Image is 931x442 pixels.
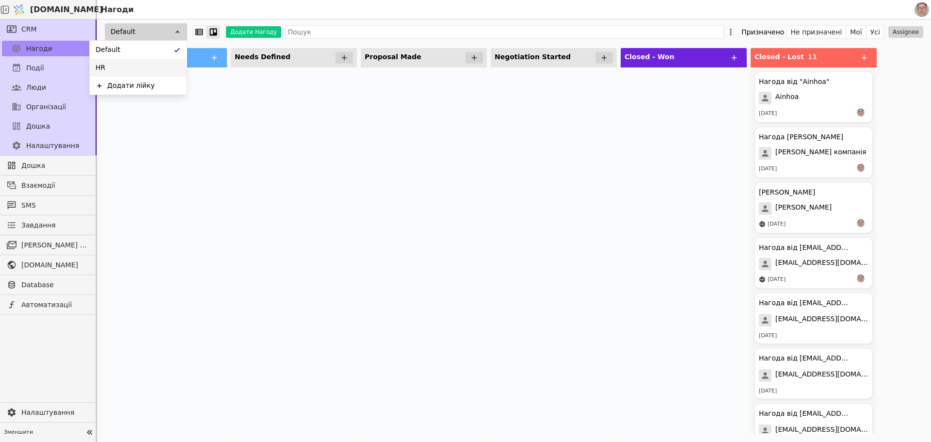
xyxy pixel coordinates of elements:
[21,240,89,250] span: [PERSON_NAME] розсилки
[12,0,26,19] img: Logo
[754,71,873,123] div: Нагода від "Ainhoa"Ainhoa[DATE]РS
[105,23,187,40] div: Default
[808,53,817,61] span: 11
[26,82,46,93] span: Люди
[867,25,884,39] button: Усі
[759,387,777,395] div: [DATE]
[759,221,766,228] img: online-store.svg
[625,53,674,61] span: Closed - Won
[96,45,120,55] span: Default
[21,300,89,310] span: Автоматизації
[2,178,94,193] a: Взаємодії
[787,25,846,39] button: Не призначені
[21,408,89,418] span: Налаштування
[495,53,571,61] span: Negotiation Started
[26,141,79,151] span: Налаштування
[759,243,851,253] div: Нагода від [EMAIL_ADDRESS][DOMAIN_NAME]
[107,81,155,91] div: Додати лійку
[888,26,923,38] button: Assignee
[754,182,873,233] div: [PERSON_NAME][PERSON_NAME][DATE]РS
[775,425,868,437] span: [EMAIL_ADDRESS][DOMAIN_NAME]
[2,237,94,253] a: [PERSON_NAME] розсилки
[2,80,94,95] a: Люди
[2,138,94,153] a: Налаштування
[226,26,281,38] button: Додати Нагоду
[759,332,777,340] div: [DATE]
[2,197,94,213] a: SMS
[26,44,52,54] span: Нагоди
[775,147,867,160] span: [PERSON_NAME] компанія
[754,237,873,289] div: Нагода від [EMAIL_ADDRESS][DOMAIN_NAME][EMAIL_ADDRESS][DOMAIN_NAME][DATE]РS
[21,200,89,211] span: SMS
[754,127,873,178] div: Нагода [PERSON_NAME][PERSON_NAME] компанія[DATE]РS
[775,369,868,382] span: [EMAIL_ADDRESS][DOMAIN_NAME]
[2,21,94,37] a: CRM
[775,314,868,327] span: [EMAIL_ADDRESS][DOMAIN_NAME]
[21,24,37,34] span: CRM
[26,121,50,131] span: Дошка
[2,99,94,115] a: Організації
[2,118,94,134] a: Дошка
[857,109,865,116] img: РS
[2,405,94,420] a: Налаштування
[2,60,94,76] a: Події
[21,220,56,230] span: Завдання
[846,25,867,39] button: Мої
[96,63,105,73] span: HR
[21,280,89,290] span: Database
[759,77,829,87] div: Нагода від "Ainhoa"
[2,41,94,56] a: Нагоди
[235,53,290,61] span: Needs Defined
[26,102,66,112] span: Організації
[754,293,873,344] div: Нагода від [EMAIL_ADDRESS][DOMAIN_NAME][EMAIL_ADDRESS][DOMAIN_NAME][DATE]
[759,409,851,419] div: Нагода від [EMAIL_ADDRESS][DOMAIN_NAME]
[754,348,873,399] div: Нагода від [EMAIL_ADDRESS][DOMAIN_NAME][EMAIL_ADDRESS][DOMAIN_NAME][DATE]
[759,187,815,197] div: [PERSON_NAME]
[21,260,89,270] span: [DOMAIN_NAME]
[2,277,94,293] a: Database
[26,63,44,73] span: Події
[768,220,786,229] div: [DATE]
[915,2,929,17] img: 1560949290925-CROPPED-IMG_0201-2-.jpg
[10,0,97,19] a: [DOMAIN_NAME]
[285,25,724,39] input: Пошук
[97,4,134,16] h2: Нагоди
[759,132,843,142] div: Нагода [PERSON_NAME]
[2,158,94,173] a: Дошка
[741,25,784,39] div: Призначено
[768,276,786,284] div: [DATE]
[759,276,766,283] img: online-store.svg
[2,257,94,273] a: [DOMAIN_NAME]
[775,258,868,270] span: [EMAIL_ADDRESS][DOMAIN_NAME]
[754,53,804,61] span: Closed - Lost
[759,165,777,173] div: [DATE]
[21,180,89,191] span: Взаємодії
[21,161,89,171] span: Дошка
[759,353,851,363] div: Нагода від [EMAIL_ADDRESS][DOMAIN_NAME]
[759,110,777,118] div: [DATE]
[4,428,83,437] span: Зменшити
[30,4,103,16] span: [DOMAIN_NAME]
[2,297,94,312] a: Автоматизації
[365,53,421,61] span: Proposal Made
[857,219,865,227] img: РS
[775,202,832,215] span: [PERSON_NAME]
[775,92,799,104] span: Ainhoa
[857,275,865,282] img: РS
[857,164,865,172] img: РS
[2,217,94,233] a: Завдання
[759,298,851,308] div: Нагода від [EMAIL_ADDRESS][DOMAIN_NAME]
